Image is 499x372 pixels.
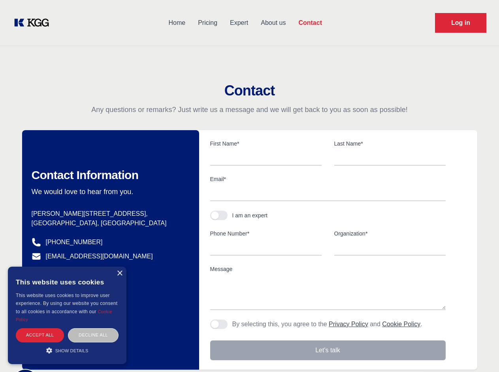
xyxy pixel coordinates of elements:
p: By selecting this, you agree to the and . [232,320,422,329]
label: Email* [210,175,446,183]
a: [PHONE_NUMBER] [46,237,103,247]
div: Decline all [68,328,119,342]
a: Expert [224,13,254,33]
label: First Name* [210,140,322,148]
a: Cookie Policy [16,309,112,322]
a: Home [162,13,192,33]
label: Message [210,265,446,273]
label: Organization* [334,230,446,237]
a: Privacy Policy [329,321,368,327]
a: About us [254,13,292,33]
div: Close [117,271,122,277]
p: We would love to hear from you. [32,187,186,196]
label: Last Name* [334,140,446,148]
p: [GEOGRAPHIC_DATA], [GEOGRAPHIC_DATA] [32,219,186,228]
span: Show details [55,348,89,353]
div: Show details [16,346,119,354]
a: KOL Knowledge Platform: Talk to Key External Experts (KEE) [13,17,55,29]
p: Any questions or remarks? Just write us a message and we will get back to you as soon as possible! [9,105,490,114]
a: Cookie Policy [382,321,420,327]
a: Request Demo [435,13,486,33]
iframe: Chat Widget [459,334,499,372]
div: This website uses cookies [16,273,119,292]
a: Pricing [192,13,224,33]
p: [PERSON_NAME][STREET_ADDRESS], [32,209,186,219]
a: [EMAIL_ADDRESS][DOMAIN_NAME] [46,252,153,261]
h2: Contact Information [32,168,186,182]
a: Contact [292,13,328,33]
a: @knowledgegategroup [32,266,110,275]
span: This website uses cookies to improve user experience. By using our website you consent to all coo... [16,293,117,314]
h2: Contact [9,83,490,99]
div: I am an expert [232,211,268,219]
label: Phone Number* [210,230,322,237]
div: Accept all [16,328,64,342]
button: Let's talk [210,340,446,360]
